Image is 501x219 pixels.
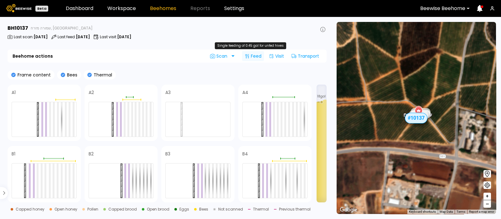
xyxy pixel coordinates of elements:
[317,95,326,98] span: 18 gal
[483,193,491,200] button: +
[440,210,453,214] button: Map Data
[87,207,98,211] div: Pollen
[13,54,53,58] b: Beehome actions
[108,207,137,211] div: Capped brood
[107,6,136,11] a: Workspace
[12,90,16,95] h4: A1
[266,51,287,61] div: Visit
[404,105,432,118] div: שמורה מזרח
[35,6,48,12] div: Beta
[224,6,244,11] a: Settings
[89,152,94,156] h4: B2
[408,112,428,120] div: # 10109
[147,207,169,211] div: Open brood
[405,112,427,123] div: # 10137
[242,51,264,61] div: Feed
[242,90,248,95] h4: A4
[179,207,189,211] div: Eggs
[150,6,176,11] a: Beehomes
[199,207,208,211] div: Bees
[215,42,286,49] div: Single feeding of 0.45 gal for unfed hives
[483,200,491,208] button: –
[469,210,494,213] a: Report a map error
[16,73,51,77] p: Frame content
[210,54,230,59] span: Scan
[92,73,112,77] p: Thermal
[289,51,322,61] div: Transport
[31,26,93,30] span: שמורה מזרח, [GEOGRAPHIC_DATA]
[165,152,170,156] h4: B3
[89,90,94,95] h4: A2
[117,34,131,39] b: [DATE]
[65,73,77,77] p: Bees
[76,34,90,39] b: [DATE]
[54,207,77,211] div: Open honey
[485,192,489,200] span: +
[14,35,48,39] p: Last scan :
[409,210,436,214] button: Keyboard shortcuts
[8,26,28,31] h3: BH 10137
[58,35,90,39] p: Last feed :
[66,6,93,11] a: Dashboard
[34,34,48,39] b: [DATE]
[338,206,359,214] a: Open this area in Google Maps (opens a new window)
[12,152,15,156] h4: B1
[190,6,210,11] span: Reports
[16,207,44,211] div: Capped honey
[165,90,171,95] h4: A3
[100,35,131,39] p: Last visit :
[457,210,465,213] a: Terms (opens in new tab)
[338,206,359,214] img: Google
[253,207,269,211] div: Thermal
[279,207,311,211] div: Previous thermal
[218,207,243,211] div: Not scanned
[6,4,32,12] img: Beewise logo
[242,152,248,156] h4: B4
[486,200,489,208] span: –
